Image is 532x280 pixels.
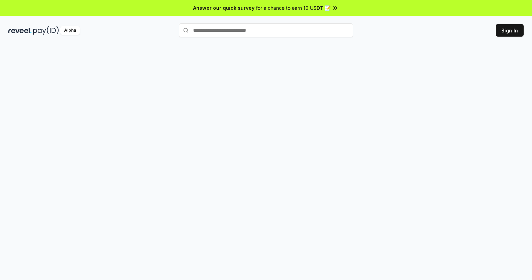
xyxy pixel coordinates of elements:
img: reveel_dark [8,26,32,35]
img: pay_id [33,26,59,35]
button: Sign In [496,24,524,37]
div: Alpha [60,26,80,35]
span: Answer our quick survey [193,4,254,12]
span: for a chance to earn 10 USDT 📝 [256,4,330,12]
